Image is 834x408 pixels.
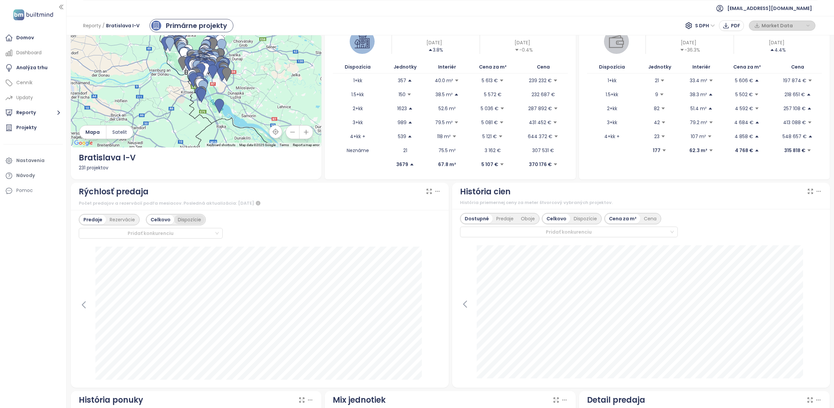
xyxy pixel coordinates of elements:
p: 5 613 € [482,77,498,84]
a: Terms (opens in new tab) [280,143,289,147]
td: 4+kk + [587,129,637,143]
span: [DATE] [426,39,442,46]
span: caret-down [553,106,558,111]
p: 107 m² [691,133,706,140]
img: house [355,34,370,49]
span: caret-down [553,120,557,125]
a: Open this area in Google Maps (opens a new window) [72,139,94,147]
p: 42 [654,119,660,126]
div: Primárne projekty [166,21,227,31]
p: 75.5 m² [438,147,456,154]
span: caret-down [500,106,505,111]
p: 548 657 € [782,133,807,140]
span: caret-up [708,92,713,97]
span: Market Data [762,21,804,31]
span: caret-down [807,148,811,153]
td: 3+kk [587,115,637,129]
p: 357 [398,77,406,84]
span: caret-down [499,78,504,83]
span: caret-down [553,78,558,83]
button: Keyboard shortcuts [207,143,235,147]
p: 5 502 € [735,91,753,98]
p: 62.3 m² [689,147,707,154]
td: 4+kk + [333,129,383,143]
p: 257 108 € [783,105,806,112]
p: 431 452 € [529,119,551,126]
div: Bratislava I-V [79,151,314,164]
button: PDF [719,20,744,31]
a: Analýza trhu [3,61,63,75]
p: 177 [653,147,660,154]
a: Návody [3,169,63,182]
span: caret-down [553,162,558,167]
p: 539 [398,133,406,140]
th: Cena za m² [721,61,774,74]
p: 370 176 € [529,161,552,168]
span: caret-down [659,92,664,97]
span: / [102,20,105,32]
span: caret-down [808,78,812,83]
p: 315 818 € [784,147,805,154]
span: caret-down [515,48,519,52]
th: Dispozícia [333,61,383,74]
span: caret-down [452,134,457,139]
a: Nastavenia [3,154,63,167]
button: Reporty [3,106,63,119]
img: wallet [609,34,624,49]
span: caret-up [408,120,413,125]
div: 3.8% [428,46,443,54]
span: caret-down [807,120,812,125]
p: 79.5 m² [435,119,453,126]
p: 5 121 € [482,133,497,140]
p: 307 531 € [532,147,554,154]
span: [DATE] [681,39,696,46]
div: -36.3% [680,46,700,54]
span: caret-down [661,120,666,125]
span: caret-down [554,134,558,139]
span: caret-down [680,48,684,52]
p: 40.0 m² [435,77,453,84]
span: caret-up [410,162,414,167]
span: caret-down [755,106,759,111]
div: -0.4% [515,46,533,54]
p: 51.4 m² [690,105,707,112]
p: 67.8 m² [438,161,456,168]
span: Reporty [83,20,101,32]
span: caret-down [499,120,504,125]
span: caret-down [707,134,712,139]
div: Updaty [16,94,33,102]
div: História priemernej ceny za meter štvorcový vybraných projektov. [460,199,822,206]
div: Oboje [517,214,538,223]
span: S DPH [695,21,715,31]
p: 21 [655,77,659,84]
p: 150 [399,91,406,98]
th: Jednotky [383,61,428,74]
p: 3 162 € [485,147,501,154]
span: caret-down [709,120,713,125]
p: 197 874 € [783,77,806,84]
span: caret-down [709,148,713,153]
div: História cien [460,185,511,198]
td: 1.5+kk [333,88,383,102]
div: button [753,21,812,31]
a: Dashboard [3,46,63,60]
span: caret-up [808,134,813,139]
span: caret-up [755,78,759,83]
span: caret-up [408,106,413,111]
div: Celkovo [543,214,570,223]
p: 38.3 m² [690,91,707,98]
div: Detail predaja [587,394,645,406]
div: Mix jednotiek [333,394,386,406]
div: Cena [640,214,660,223]
span: Map data ©2025 Google [239,143,276,147]
span: Mapa [85,128,100,136]
p: 5 606 € [735,77,753,84]
div: Pomoc [3,184,63,197]
p: 287 892 € [528,105,552,112]
td: 2+kk [587,102,637,115]
div: Dostupné [461,214,493,223]
p: 5 081 € [481,119,498,126]
div: Dispozície [174,215,205,224]
p: 1623 [397,105,407,112]
span: caret-down [661,106,665,111]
